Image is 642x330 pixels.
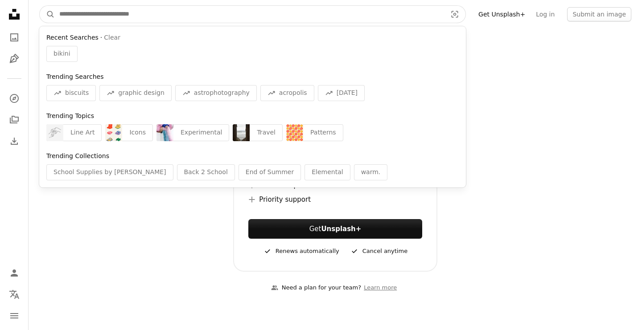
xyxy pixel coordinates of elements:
[46,112,94,119] span: Trending Topics
[5,111,23,129] a: Collections
[5,50,23,68] a: Illustrations
[361,281,399,295] a: Learn more
[46,33,459,42] div: ·
[46,33,99,42] span: Recent Searches
[5,29,23,46] a: Photos
[39,5,466,23] form: Find visuals sitewide
[105,124,122,141] img: premium_vector-1753107438975-30d50abb6869
[337,89,358,98] span: [DATE]
[239,164,301,180] div: End of Summer
[248,194,422,205] li: Priority support
[53,49,70,58] span: bikini
[46,164,173,180] div: School Supplies by [PERSON_NAME]
[63,124,102,141] div: Line Art
[5,90,23,107] a: Explore
[46,124,63,141] img: premium_vector-1752394679026-e67b963cbd5a
[194,89,250,98] span: astrophotography
[350,246,407,257] div: Cancel anytime
[118,89,164,98] span: graphic design
[279,89,307,98] span: acropolis
[122,124,153,141] div: Icons
[173,124,229,141] div: Experimental
[5,307,23,325] button: Menu
[46,73,103,80] span: Trending Searches
[473,7,531,21] a: Get Unsplash+
[5,285,23,303] button: Language
[263,246,339,257] div: Renews automatically
[531,7,560,21] a: Log in
[233,124,250,141] img: photo-1758648996316-87e3b12f1482
[156,124,173,141] img: premium_photo-1758726036920-6b93c720289d
[40,6,55,23] button: Search Unsplash
[46,152,109,159] span: Trending Collections
[250,124,283,141] div: Travel
[444,6,465,23] button: Visual search
[5,264,23,282] a: Log in / Sign up
[5,132,23,150] a: Download History
[305,164,350,180] div: Elemental
[321,225,361,233] strong: Unsplash+
[286,124,303,141] img: premium_vector-1726848946310-412afa011a6e
[354,164,388,180] div: warm.
[177,164,235,180] div: Back 2 School
[104,33,120,42] button: Clear
[5,5,23,25] a: Home — Unsplash
[303,124,343,141] div: Patterns
[271,283,361,293] div: Need a plan for your team?
[65,89,89,98] span: biscuits
[567,7,631,21] button: Submit an image
[248,219,422,239] button: GetUnsplash+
